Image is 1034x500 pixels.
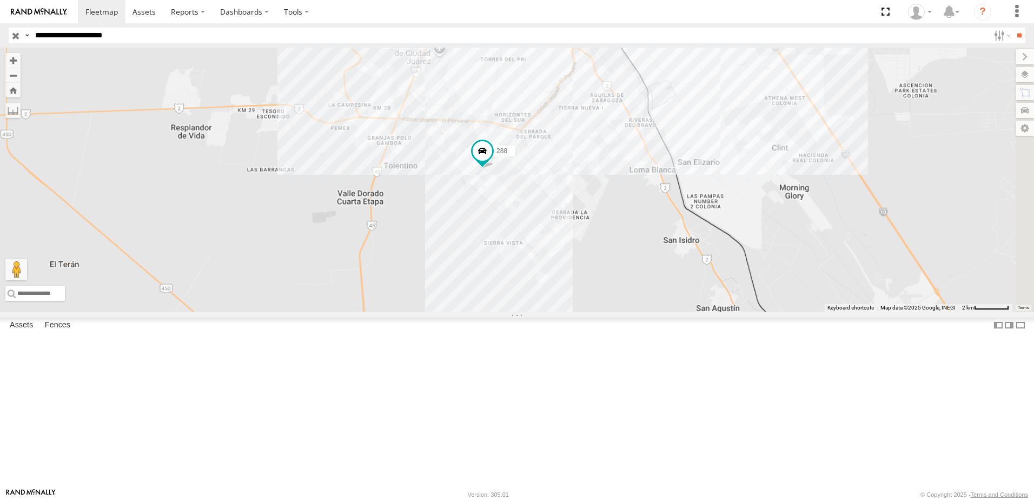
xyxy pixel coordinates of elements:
button: Keyboard shortcuts [827,304,874,312]
span: Map data ©2025 Google, INEGI [880,305,956,311]
i: ? [974,3,991,21]
div: © Copyright 2025 - [920,491,1028,498]
label: Measure [5,103,21,118]
img: rand-logo.svg [11,8,67,16]
a: Terms [1018,306,1029,310]
button: Zoom Home [5,83,21,97]
label: Search Query [23,28,31,43]
div: Version: 305.01 [468,491,509,498]
span: 288 [496,147,507,155]
label: Assets [4,318,38,333]
span: 2 km [962,305,974,311]
label: Map Settings [1016,121,1034,136]
div: omar hernandez [904,4,936,20]
label: Dock Summary Table to the Left [993,318,1004,333]
a: Visit our Website [6,489,56,500]
button: Map Scale: 2 km per 61 pixels [959,304,1012,312]
label: Fences [39,318,76,333]
button: Zoom in [5,53,21,68]
button: Zoom out [5,68,21,83]
label: Dock Summary Table to the Right [1004,318,1015,333]
label: Hide Summary Table [1015,318,1026,333]
label: Search Filter Options [990,28,1013,43]
button: Drag Pegman onto the map to open Street View [5,259,27,280]
a: Terms and Conditions [971,491,1028,498]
